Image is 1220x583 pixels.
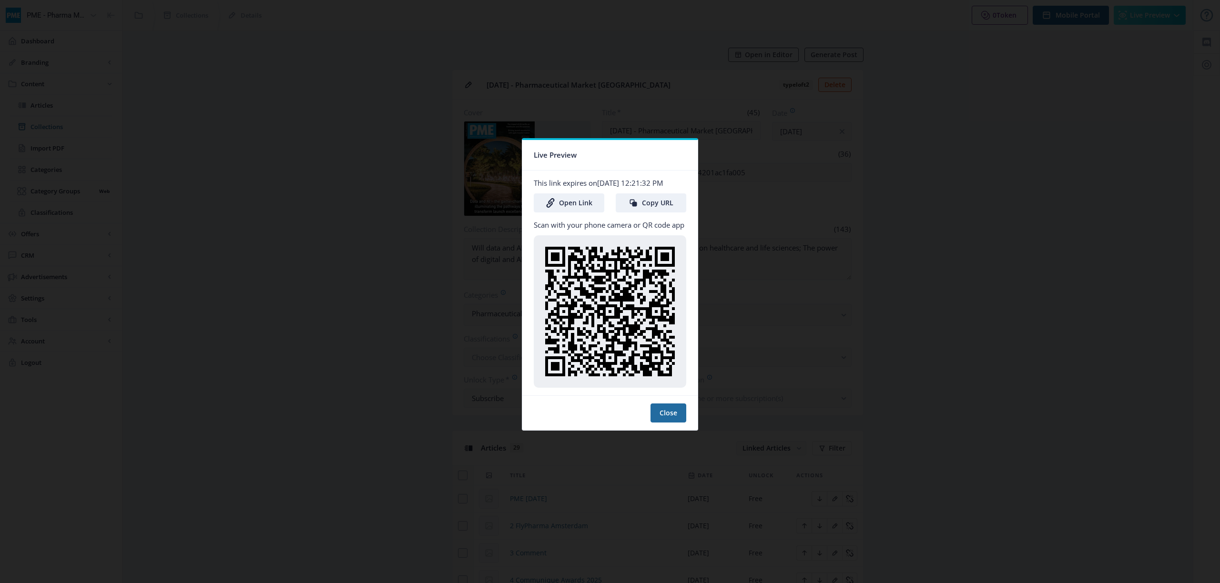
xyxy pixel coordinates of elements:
[597,178,663,188] span: [DATE] 12:21:32 PM
[651,403,686,422] button: Close
[534,220,686,230] p: Scan with your phone camera or QR code app
[534,178,686,188] p: This link expires on
[616,193,686,212] button: Copy URL
[534,193,604,212] a: Open Link
[534,148,577,162] span: Live Preview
